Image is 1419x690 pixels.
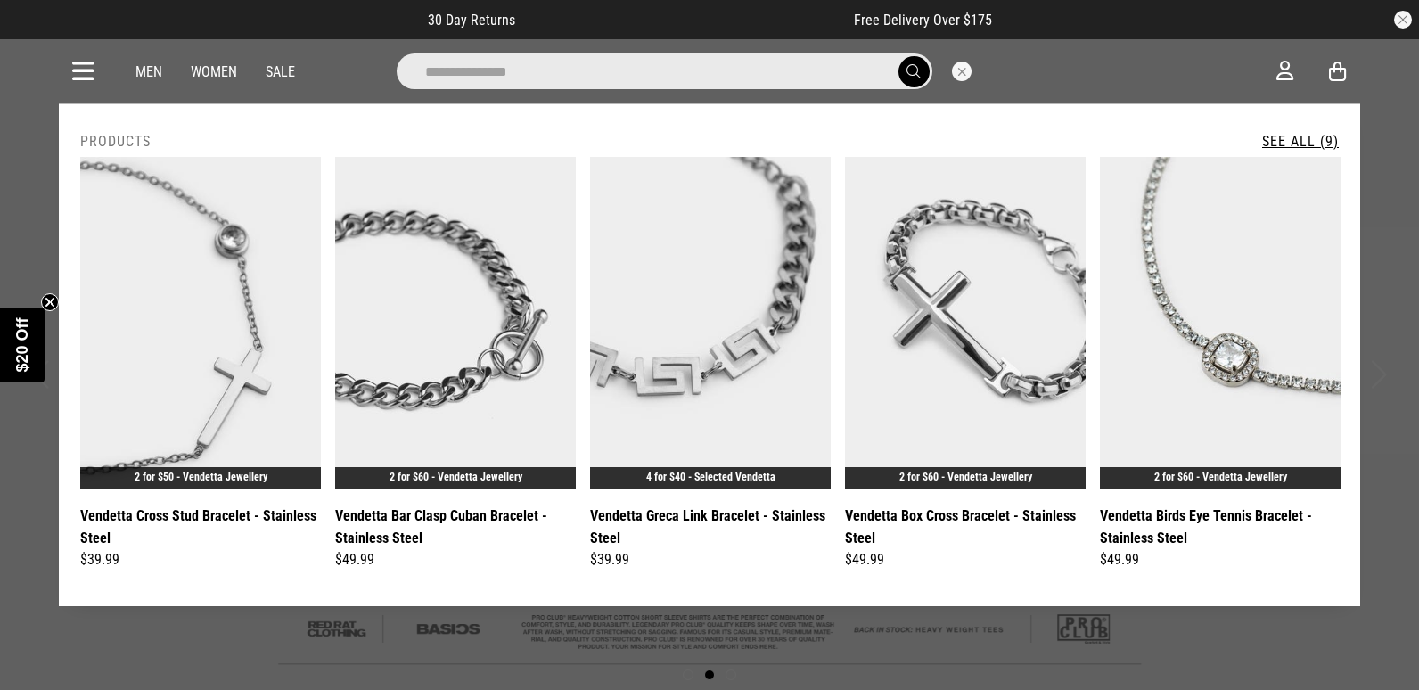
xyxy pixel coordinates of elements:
[41,293,59,311] button: Close teaser
[845,549,1086,571] div: $49.99
[266,63,295,80] a: Sale
[80,505,321,549] a: Vendetta Cross Stud Bracelet - Stainless Steel
[845,505,1086,549] a: Vendetta Box Cross Bracelet - Stainless Steel
[191,63,237,80] a: Women
[135,471,267,483] a: 2 for $50 - Vendetta Jewellery
[845,157,1086,489] img: Vendetta Box Cross Bracelet - Stainless Steel in Silver
[1100,505,1341,549] a: Vendetta Birds Eye Tennis Bracelet - Stainless Steel
[428,12,515,29] span: 30 Day Returns
[646,471,775,483] a: 4 for $40 - Selected Vendetta
[135,63,162,80] a: Men
[335,505,576,549] a: Vendetta Bar Clasp Cuban Bracelet - Stainless Steel
[1100,549,1341,571] div: $49.99
[390,471,522,483] a: 2 for $60 - Vendetta Jewellery
[14,7,68,61] button: Open LiveChat chat widget
[952,62,972,81] button: Close search
[1100,157,1341,489] img: Vendetta Birds Eye Tennis Bracelet - Stainless Steel in Silver
[80,549,321,571] div: $39.99
[1262,133,1339,150] a: See All (9)
[1154,471,1287,483] a: 2 for $60 - Vendetta Jewellery
[335,549,576,571] div: $49.99
[590,157,831,489] img: Vendetta Greca Link Bracelet - Stainless Steel in Silver
[590,549,831,571] div: $39.99
[551,11,818,29] iframe: Customer reviews powered by Trustpilot
[13,317,31,372] span: $20 Off
[590,505,831,549] a: Vendetta Greca Link Bracelet - Stainless Steel
[854,12,992,29] span: Free Delivery Over $175
[335,157,576,489] img: Vendetta Bar Clasp Cuban Bracelet - Stainless Steel in Silver
[899,471,1032,483] a: 2 for $60 - Vendetta Jewellery
[80,133,151,150] h2: Products
[80,157,321,489] img: Vendetta Cross Stud Bracelet - Stainless Steel in Silver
